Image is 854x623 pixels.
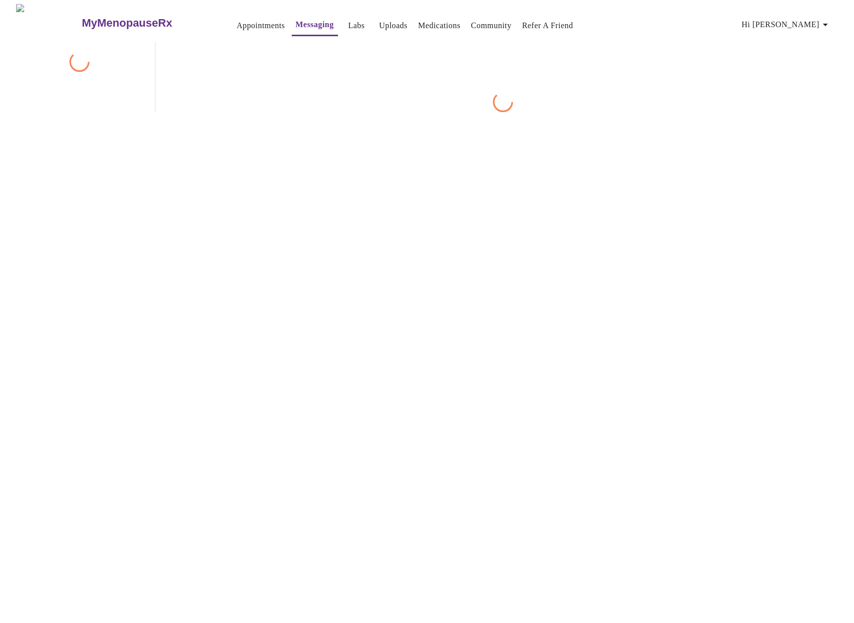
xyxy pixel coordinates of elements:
button: Appointments [232,16,289,36]
img: MyMenopauseRx Logo [16,4,80,42]
button: Labs [340,16,373,36]
a: Messaging [296,18,334,32]
button: Hi [PERSON_NAME] [738,15,835,35]
button: Community [467,16,516,36]
a: Labs [348,19,365,33]
a: Appointments [236,19,285,33]
h3: MyMenopauseRx [82,17,173,30]
button: Uploads [375,16,412,36]
a: MyMenopauseRx [80,6,212,41]
a: Community [471,19,511,33]
span: Hi [PERSON_NAME] [742,18,831,32]
button: Refer a Friend [518,16,577,36]
a: Medications [418,19,460,33]
a: Refer a Friend [522,19,573,33]
button: Messaging [292,15,338,36]
button: Medications [414,16,464,36]
a: Uploads [379,19,408,33]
